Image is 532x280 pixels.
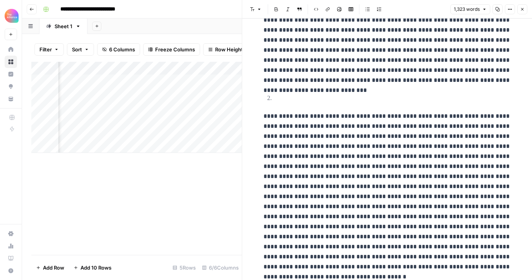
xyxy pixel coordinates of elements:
button: 6 Columns [97,43,140,56]
button: Freeze Columns [143,43,200,56]
span: Freeze Columns [155,46,195,53]
span: Add Row [43,264,64,272]
span: Row Height [215,46,243,53]
button: Sort [67,43,94,56]
button: Row Height [203,43,248,56]
a: Home [5,43,17,56]
img: Alliance Logo [5,9,19,23]
div: Sheet 1 [55,22,72,30]
a: Insights [5,68,17,80]
span: Filter [39,46,52,53]
div: 6/6 Columns [199,261,242,274]
a: Usage [5,240,17,252]
a: Sheet 1 [39,19,87,34]
a: Learning Hub [5,252,17,265]
button: Help + Support [5,265,17,277]
span: 1,323 words [454,6,480,13]
button: 1,323 words [450,4,490,14]
span: Sort [72,46,82,53]
span: Add 10 Rows [80,264,111,272]
a: Browse [5,56,17,68]
a: Settings [5,227,17,240]
button: Filter [34,43,64,56]
button: Add Row [31,261,69,274]
button: Workspace: Alliance [5,6,17,25]
a: Your Data [5,93,17,105]
button: Add 10 Rows [69,261,116,274]
div: 5 Rows [169,261,199,274]
span: 6 Columns [109,46,135,53]
a: Opportunities [5,80,17,93]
